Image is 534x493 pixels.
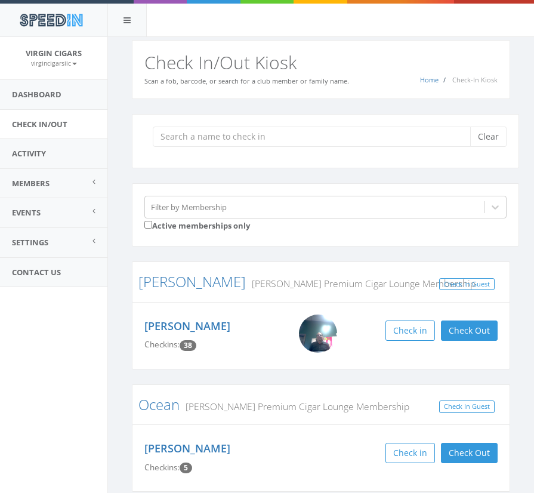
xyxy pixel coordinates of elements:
button: Check in [385,321,435,341]
h2: Check In/Out Kiosk [144,53,498,72]
img: russell_morrison.png [299,315,337,353]
small: virgincigarsllc [31,59,77,67]
span: Contact Us [12,267,61,278]
span: Virgin Cigars [26,48,82,58]
small: Scan a fob, barcode, or search for a club member or family name. [144,76,349,85]
img: speedin_logo.png [14,9,88,31]
a: [PERSON_NAME] [144,319,230,333]
span: Checkins: [144,462,180,473]
a: virgincigarsllc [31,57,77,68]
a: Check In Guest [439,400,495,413]
span: Check-In Kiosk [452,75,498,84]
span: Members [12,178,50,189]
a: Check In Guest [439,278,495,291]
button: Check in [385,443,435,463]
a: [PERSON_NAME] [144,441,230,455]
small: [PERSON_NAME] Premium Cigar Lounge Membership [180,400,409,413]
span: Checkins: [144,339,180,350]
input: Search a name to check in [153,127,479,147]
label: Active memberships only [144,218,250,232]
span: Checkin count [180,463,192,473]
span: Checkin count [180,340,196,351]
button: Check Out [441,321,498,341]
input: Active memberships only [144,221,152,229]
span: Events [12,207,41,218]
button: Clear [470,127,507,147]
div: Filter by Membership [151,201,227,212]
a: Ocean [138,395,180,414]
span: Settings [12,237,48,248]
a: [PERSON_NAME] [138,272,246,291]
a: Home [420,75,439,84]
button: Check Out [441,443,498,463]
small: [PERSON_NAME] Premium Cigar Lounge Membership [246,277,476,290]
